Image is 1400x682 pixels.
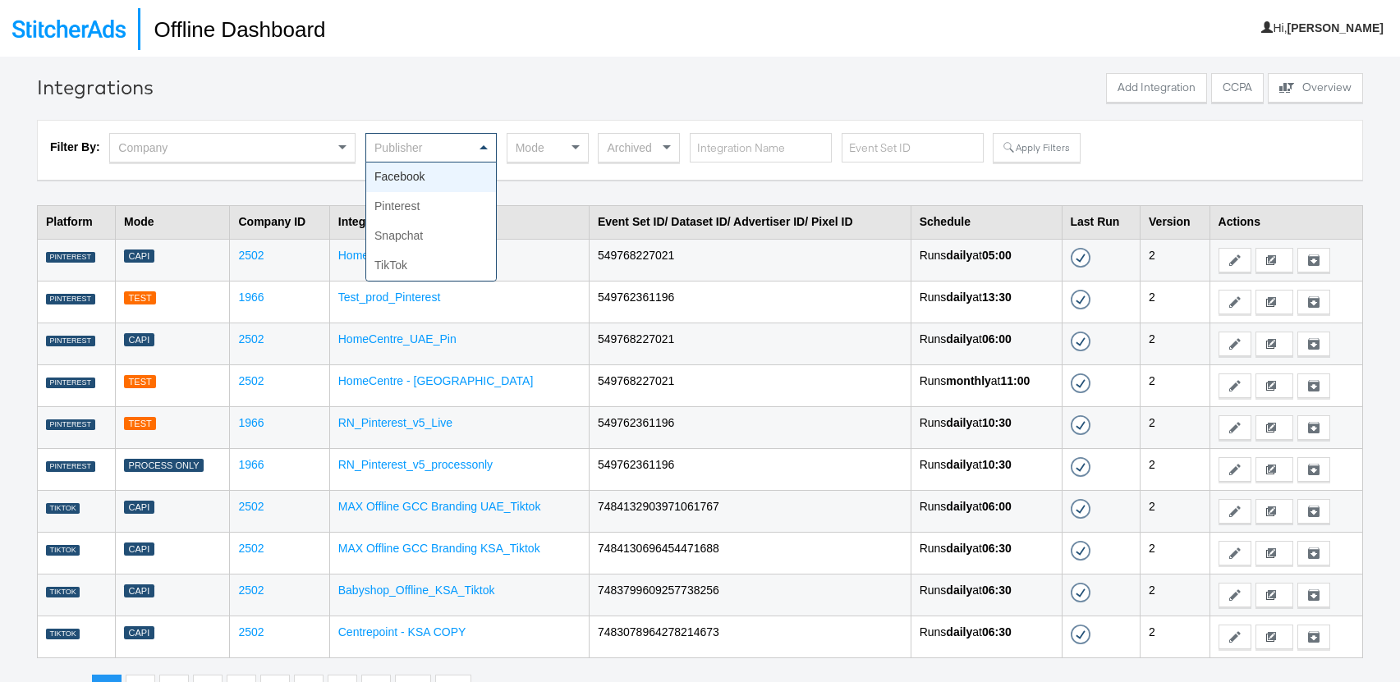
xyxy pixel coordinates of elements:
[1106,73,1207,103] button: Add Integration
[338,291,441,304] a: Test_prod_Pinterest
[982,542,1012,555] strong: 06:30
[911,364,1062,406] td: Runs at
[946,332,972,346] strong: daily
[46,336,95,347] div: PINTEREST
[116,205,230,239] th: Mode
[338,332,457,346] a: HomeCentre_UAE_Pin
[1211,73,1264,103] button: CCPA
[110,134,355,162] div: Company
[589,574,911,616] td: 7483799609257738256
[1141,323,1210,364] td: 2
[238,542,264,555] a: 2502
[1288,21,1384,34] b: [PERSON_NAME]
[589,616,911,657] td: 7483078964278214673
[124,417,156,431] div: Test
[911,490,1062,532] td: Runs at
[238,291,264,304] a: 1966
[46,419,95,431] div: PINTEREST
[124,375,156,389] div: Test
[911,239,1062,281] td: Runs at
[338,249,460,262] a: HomeCentre - KSA_Pin
[1141,205,1210,239] th: Version
[946,542,972,555] strong: daily
[1268,73,1363,107] a: Overview
[366,134,496,162] div: Publisher
[1141,448,1210,490] td: 2
[124,626,154,640] div: Capi
[982,332,1012,346] strong: 06:00
[338,458,493,471] a: RN_Pinterest_v5_processonly
[842,133,984,163] input: Event Set ID
[911,281,1062,323] td: Runs at
[46,545,80,556] div: TIKTOK
[37,73,154,101] div: Integrations
[1141,490,1210,532] td: 2
[1141,532,1210,574] td: 2
[46,461,95,473] div: PINTEREST
[589,448,911,490] td: 549762361196
[507,134,588,162] div: Mode
[138,8,325,50] h1: Offline Dashboard
[329,205,589,239] th: Integration Name
[911,532,1062,574] td: Runs at
[38,205,116,239] th: Platform
[238,249,264,262] a: 2502
[366,162,496,192] div: Facebook
[46,294,95,305] div: PINTEREST
[46,629,80,640] div: TIKTOK
[982,500,1012,513] strong: 06:00
[982,625,1012,639] strong: 06:30
[993,133,1080,162] button: Apply Filters
[589,281,911,323] td: 549762361196
[338,542,540,555] a: MAX Offline GCC Branding KSA_Tiktok
[946,249,972,262] strong: daily
[1211,73,1264,107] a: CCPA
[46,587,80,598] div: TIKTOK
[12,20,126,38] img: StitcherAds
[599,134,679,162] div: Archived
[238,584,264,597] a: 2502
[46,378,95,389] div: PINTEREST
[589,323,911,364] td: 549768227021
[124,542,154,556] div: Capi
[338,416,452,429] a: RN_Pinterest_v5_Live
[1141,574,1210,616] td: 2
[366,192,496,222] div: Pinterest
[589,406,911,448] td: 549762361196
[911,323,1062,364] td: Runs at
[124,501,154,515] div: Capi
[124,584,154,598] div: Capi
[1001,374,1030,387] strong: 11:00
[1141,406,1210,448] td: 2
[982,249,1012,262] strong: 05:00
[124,249,154,263] div: Capi
[589,205,911,239] th: Event Set ID/ Dataset ID/ Advertiser ID/ Pixel ID
[238,458,264,471] a: 1966
[338,374,534,387] a: HomeCentre - [GEOGRAPHIC_DATA]
[1210,205,1362,239] th: Actions
[589,532,911,574] td: 7484130696454471688
[982,416,1012,429] strong: 10:30
[946,458,972,471] strong: daily
[946,500,972,513] strong: daily
[911,616,1062,657] td: Runs at
[1062,205,1141,239] th: Last Run
[589,490,911,532] td: 7484132903971061767
[690,133,832,163] input: Integration Name
[911,574,1062,616] td: Runs at
[230,205,329,239] th: Company ID
[338,500,541,513] a: MAX Offline GCC Branding UAE_Tiktok
[982,458,1012,471] strong: 10:30
[911,406,1062,448] td: Runs at
[238,625,264,639] a: 2502
[1268,73,1363,103] button: Overview
[366,251,496,281] div: TikTok
[946,584,972,597] strong: daily
[1141,239,1210,281] td: 2
[911,205,1062,239] th: Schedule
[238,332,264,346] a: 2502
[50,140,100,153] strong: Filter By:
[124,291,156,305] div: Test
[982,584,1012,597] strong: 06:30
[946,416,972,429] strong: daily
